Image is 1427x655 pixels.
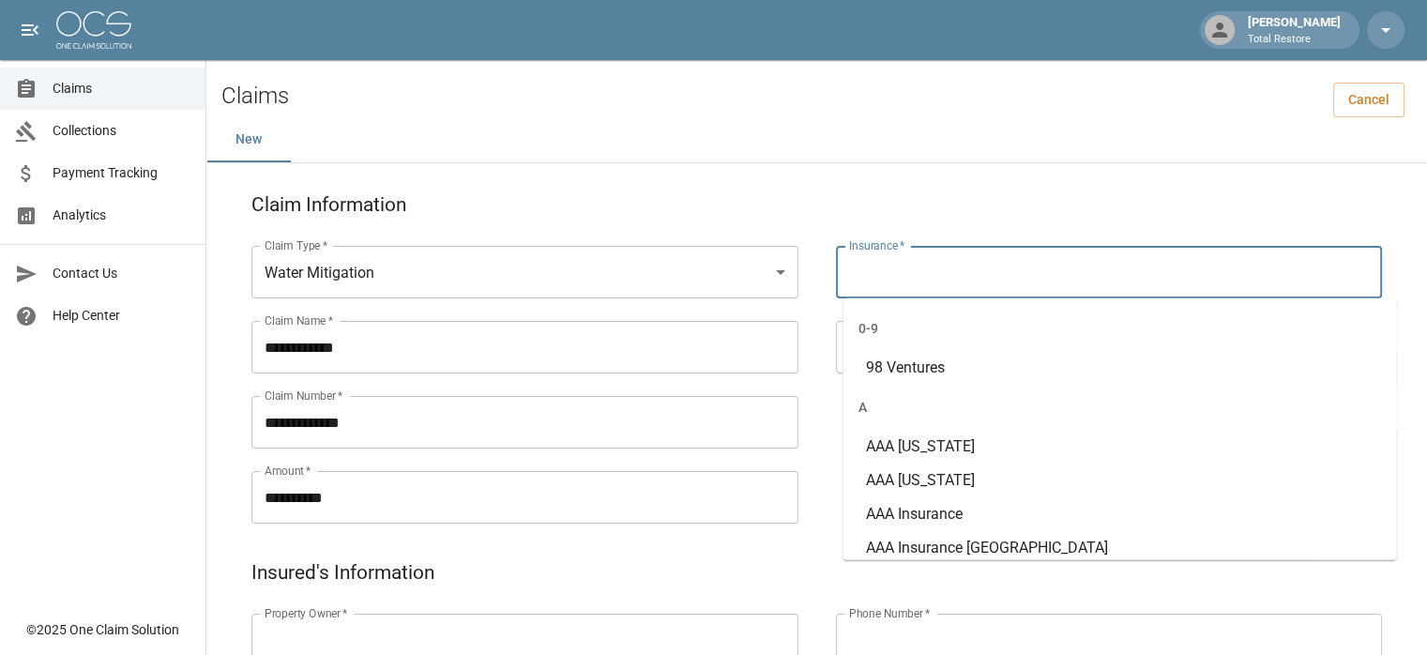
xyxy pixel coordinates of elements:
[56,11,131,49] img: ocs-logo-white-transparent.png
[265,605,348,621] label: Property Owner
[206,117,291,162] button: New
[53,264,190,283] span: Contact Us
[843,385,1396,430] div: A
[865,437,974,455] span: AAA [US_STATE]
[221,83,289,110] h2: Claims
[53,206,190,225] span: Analytics
[53,121,190,141] span: Collections
[865,358,944,376] span: 98 Ventures
[265,237,327,253] label: Claim Type
[251,246,798,298] div: Water Mitigation
[265,312,333,328] label: Claim Name
[849,237,904,253] label: Insurance
[53,163,190,183] span: Payment Tracking
[11,11,49,49] button: open drawer
[265,463,311,479] label: Amount
[865,471,974,489] span: AAA [US_STATE]
[1248,32,1341,48] p: Total Restore
[1333,83,1404,117] a: Cancel
[53,79,190,99] span: Claims
[865,539,1107,556] span: AAA Insurance [GEOGRAPHIC_DATA]
[206,117,1427,162] div: dynamic tabs
[265,388,342,404] label: Claim Number
[843,306,1396,351] div: 0-9
[26,620,179,639] div: © 2025 One Claim Solution
[849,605,930,621] label: Phone Number
[865,505,962,523] span: AAA Insurance
[53,306,190,326] span: Help Center
[1240,13,1348,47] div: [PERSON_NAME]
